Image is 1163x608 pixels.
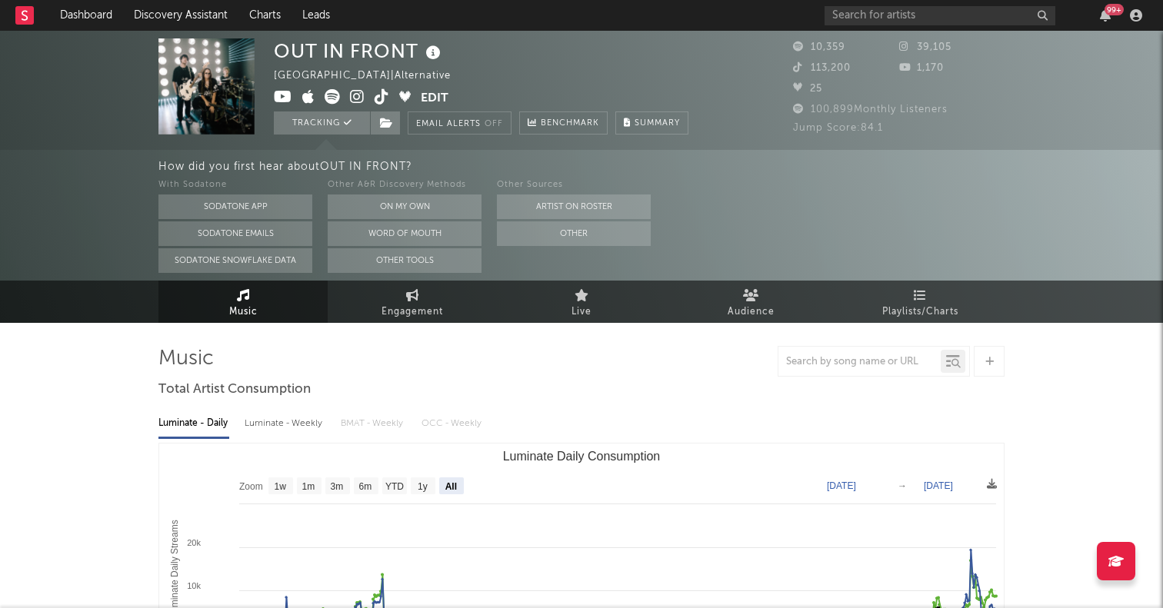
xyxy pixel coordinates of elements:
a: Live [497,281,666,323]
span: Summary [635,119,680,128]
text: All [445,481,457,492]
button: Edit [421,89,448,108]
text: [DATE] [924,480,953,491]
span: 113,200 [793,63,851,73]
div: Luminate - Weekly [245,410,325,437]
span: Engagement [382,303,443,321]
a: Playlists/Charts [835,281,1005,323]
div: OUT IN FRONT [274,38,445,64]
span: Audience [728,303,775,321]
button: Other Tools [328,248,482,273]
button: Summary [615,111,688,135]
span: Live [572,303,591,321]
text: 3m [331,481,344,492]
text: 1m [302,481,315,492]
div: Luminate - Daily [158,410,229,437]
button: Email AlertsOff [408,111,512,135]
a: Audience [666,281,835,323]
em: Off [485,120,503,128]
text: 20k [187,538,201,547]
button: 99+ [1100,9,1111,22]
input: Search by song name or URL [778,356,941,368]
a: Engagement [328,281,497,323]
div: How did you first hear about OUT IN FRONT ? [158,158,1163,176]
button: Sodatone Emails [158,221,312,246]
button: On My Own [328,194,482,219]
div: 99 + [1105,4,1124,15]
div: With Sodatone [158,176,312,194]
span: 25 [793,84,822,94]
span: 1,170 [899,63,944,73]
button: Sodatone Snowflake Data [158,248,312,273]
button: Artist on Roster [497,194,651,219]
text: 6m [359,481,372,492]
a: Benchmark [519,111,608,135]
span: Total Artist Consumption [158,380,311,399]
span: 39,105 [899,42,951,52]
text: 10k [187,581,201,590]
div: Other Sources [497,176,651,194]
span: Music [229,303,258,321]
button: Other [497,221,651,246]
div: Other A&R Discovery Methods [328,176,482,194]
text: [DATE] [827,480,856,491]
span: Jump Score: 84.1 [793,123,883,133]
text: 1y [418,481,428,492]
button: Tracking [274,111,370,135]
span: 10,359 [793,42,845,52]
button: Sodatone App [158,194,312,219]
span: Benchmark [541,115,599,133]
text: Zoom [239,481,263,492]
a: Music [158,281,328,323]
text: Luminate Daily Consumption [503,450,661,463]
text: YTD [385,481,404,492]
text: → [898,480,907,491]
button: Word Of Mouth [328,221,482,246]
div: [GEOGRAPHIC_DATA] | Alternative [274,67,468,85]
span: 100,899 Monthly Listeners [793,105,948,115]
span: Playlists/Charts [882,303,958,321]
text: 1w [275,481,287,492]
input: Search for artists [825,6,1055,25]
